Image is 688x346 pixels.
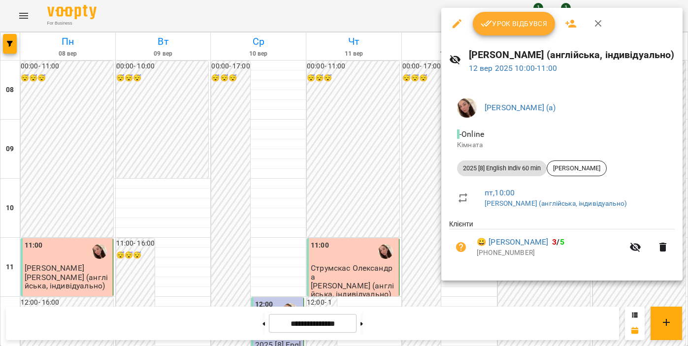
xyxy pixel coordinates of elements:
[485,103,556,112] a: [PERSON_NAME] (а)
[457,164,547,173] span: 2025 [8] English Indiv 60 min
[449,235,473,259] button: Візит ще не сплачено. Додати оплату?
[473,12,556,35] button: Урок відбувся
[477,236,548,248] a: 😀 [PERSON_NAME]
[457,129,486,139] span: - Online
[485,199,627,207] a: [PERSON_NAME] (англійська, індивідуально)
[485,188,515,197] a: пт , 10:00
[552,237,564,247] b: /
[449,219,675,268] ul: Клієнти
[469,47,675,63] h6: [PERSON_NAME] (англійська, індивідуально)
[560,237,564,247] span: 5
[457,98,477,118] img: 8e00ca0478d43912be51e9823101c125.jpg
[547,164,606,173] span: [PERSON_NAME]
[481,18,548,30] span: Урок відбувся
[469,63,557,73] a: 12 вер 2025 10:00-11:00
[457,140,667,150] p: Кімната
[477,248,623,258] p: [PHONE_NUMBER]
[552,237,557,247] span: 3
[547,160,607,176] div: [PERSON_NAME]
